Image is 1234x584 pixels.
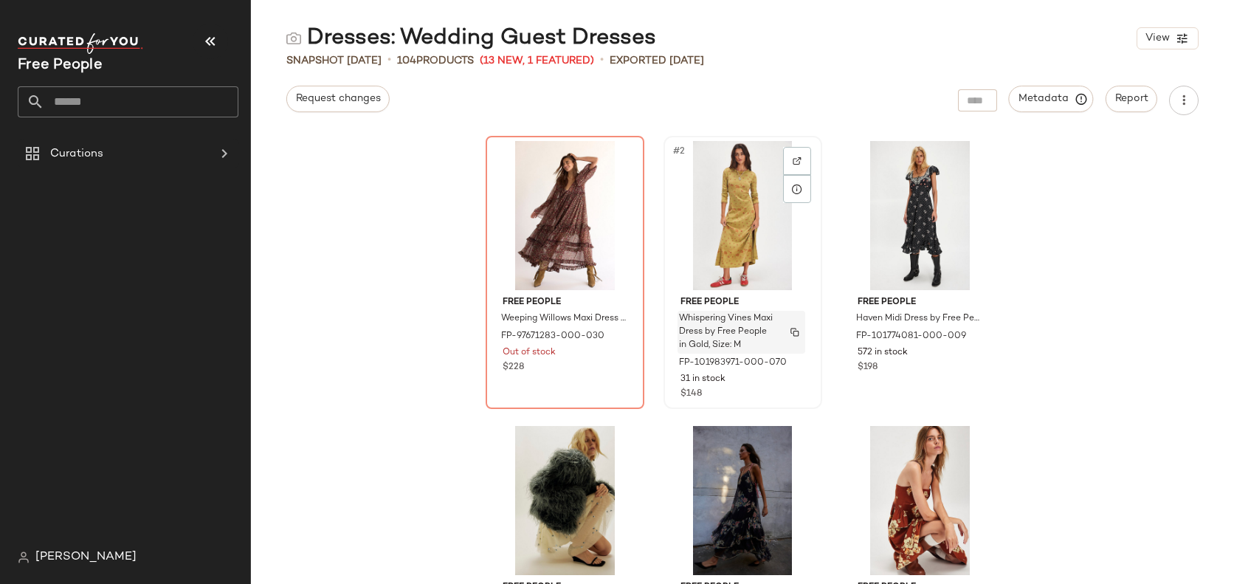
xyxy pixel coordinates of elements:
span: [PERSON_NAME] [35,549,137,566]
img: svg%3e [790,328,799,337]
span: 572 in stock [858,346,908,360]
span: $198 [858,361,878,374]
img: svg%3e [286,31,301,46]
span: • [387,52,391,69]
span: 31 in stock [680,373,725,386]
span: Free People [858,296,982,309]
p: Exported [DATE] [610,53,704,69]
button: Metadata [1009,86,1094,112]
span: Request changes [295,93,381,105]
span: Out of stock [503,346,556,360]
button: View [1137,27,1199,49]
span: #2 [672,144,688,159]
span: Metadata [1018,92,1085,106]
span: (13 New, 1 Featured) [480,53,594,69]
button: Request changes [286,86,390,112]
span: Curations [50,145,103,162]
span: FP-101983971-000-070 [679,357,787,370]
span: Free People [503,296,627,309]
div: Products [397,53,474,69]
span: Weeping Willows Maxi Dress by Free People in Brown, Size: XS [501,312,626,326]
div: Dresses: Wedding Guest Dresses [286,24,656,53]
span: Haven Midi Dress by Free People in Black, Size: S [856,312,981,326]
img: 97671283_030_f [491,141,639,290]
span: • [600,52,604,69]
span: FP-101774081-000-009 [856,330,966,343]
img: svg%3e [793,157,802,165]
img: 101701696_020_a [846,426,994,575]
span: FP-97671283-000-030 [501,330,604,343]
span: $228 [503,361,524,374]
img: svg%3e [18,552,30,563]
img: 102345691_011_a [491,426,639,575]
img: cfy_white_logo.C9jOOHJF.svg [18,33,143,54]
span: 104 [397,55,416,66]
img: 101704997_001_0 [669,426,817,575]
span: Free People [680,296,805,309]
img: 101774081_009_d [846,141,994,290]
span: View [1145,32,1170,44]
span: Whispering Vines Maxi Dress by Free People in Gold, Size: M [679,312,776,352]
span: $148 [680,388,702,401]
span: Snapshot [DATE] [286,53,382,69]
span: Report [1114,93,1148,105]
span: Current Company Name [18,58,103,73]
img: 101983971_070_d [669,141,817,290]
button: Report [1106,86,1157,112]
